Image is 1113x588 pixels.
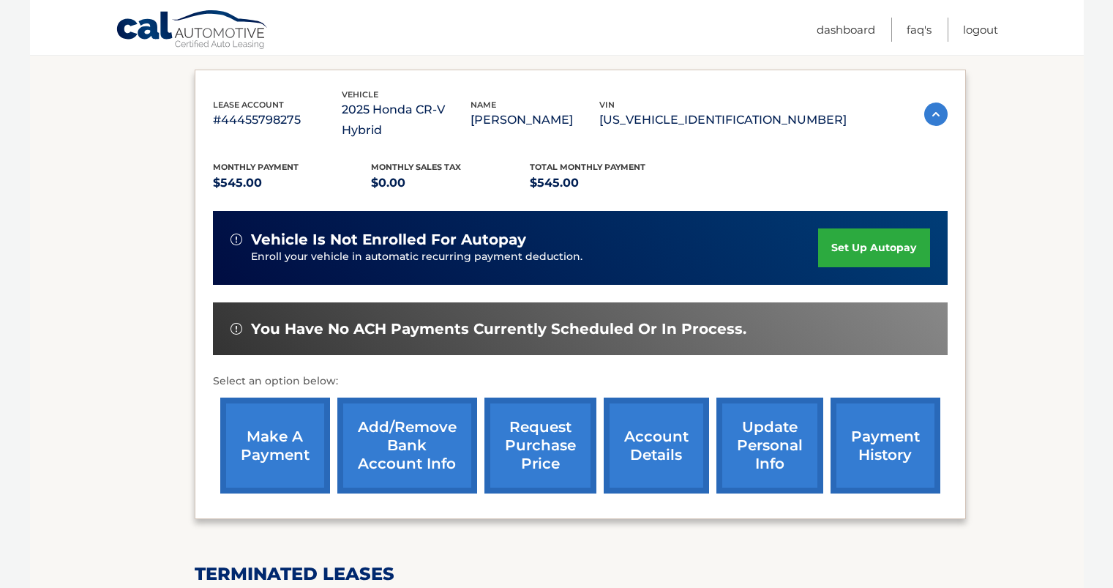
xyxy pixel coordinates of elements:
a: Dashboard [817,18,875,42]
a: set up autopay [818,228,929,267]
a: update personal info [716,398,823,494]
p: $545.00 [530,173,689,193]
a: request purchase price [484,398,596,494]
span: Monthly sales Tax [371,162,461,172]
a: make a payment [220,398,330,494]
span: vehicle is not enrolled for autopay [251,231,526,249]
p: Enroll your vehicle in automatic recurring payment deduction. [251,249,819,265]
p: [US_VEHICLE_IDENTIFICATION_NUMBER] [599,110,847,130]
span: name [471,100,496,110]
a: Cal Automotive [116,10,269,52]
p: Select an option below: [213,373,948,390]
p: $0.00 [371,173,530,193]
p: 2025 Honda CR-V Hybrid [342,100,471,141]
span: lease account [213,100,284,110]
p: $545.00 [213,173,372,193]
span: Monthly Payment [213,162,299,172]
h2: terminated leases [195,563,966,585]
span: vehicle [342,89,378,100]
p: [PERSON_NAME] [471,110,599,130]
img: accordion-active.svg [924,103,948,126]
p: #44455798275 [213,110,342,130]
a: account details [604,398,709,494]
img: alert-white.svg [231,323,242,335]
a: FAQ's [907,18,932,42]
span: You have no ACH payments currently scheduled or in process. [251,320,746,338]
a: Logout [963,18,998,42]
a: payment history [831,398,940,494]
span: vin [599,100,615,110]
img: alert-white.svg [231,234,242,245]
a: Add/Remove bank account info [337,398,477,494]
span: Total Monthly Payment [530,162,645,172]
